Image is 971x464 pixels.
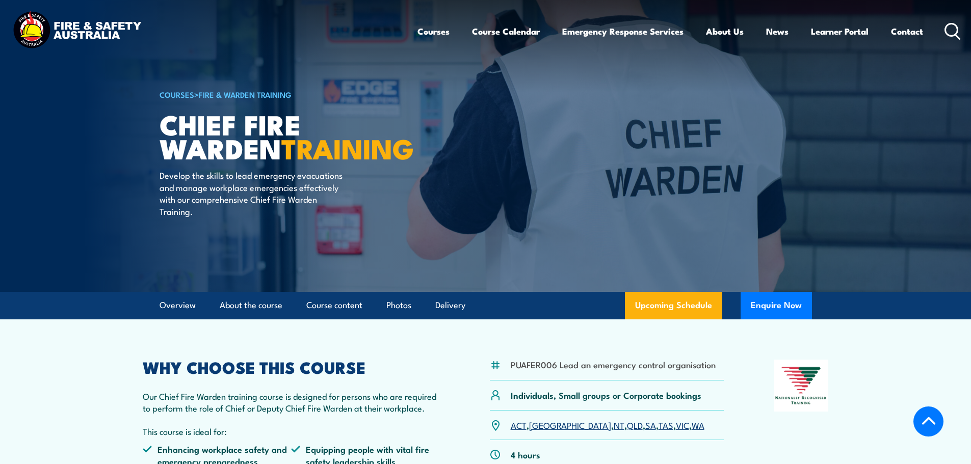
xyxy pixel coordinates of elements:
[627,419,643,431] a: QLD
[645,419,656,431] a: SA
[386,292,411,319] a: Photos
[692,419,704,431] a: WA
[511,389,701,401] p: Individuals, Small groups or Corporate bookings
[774,360,829,412] img: Nationally Recognised Training logo.
[659,419,673,431] a: TAS
[160,169,346,217] p: Develop the skills to lead emergency evacuations and manage workplace emergencies effectively wit...
[143,390,440,414] p: Our Chief Fire Warden training course is designed for persons who are required to perform the rol...
[220,292,282,319] a: About the course
[625,292,722,319] a: Upcoming Schedule
[529,419,611,431] a: [GEOGRAPHIC_DATA]
[417,18,450,45] a: Courses
[281,126,414,169] strong: TRAINING
[160,88,411,100] h6: >
[811,18,869,45] a: Learner Portal
[706,18,744,45] a: About Us
[614,419,624,431] a: NT
[766,18,789,45] a: News
[160,112,411,159] h1: Chief Fire Warden
[143,425,440,437] p: This course is ideal for:
[676,419,689,431] a: VIC
[143,360,440,374] h2: WHY CHOOSE THIS COURSE
[160,292,196,319] a: Overview
[511,419,704,431] p: , , , , , , ,
[511,449,540,460] p: 4 hours
[562,18,684,45] a: Emergency Response Services
[306,292,362,319] a: Course content
[511,419,527,431] a: ACT
[891,18,923,45] a: Contact
[511,359,716,370] li: PUAFER006 Lead an emergency control organisation
[199,89,292,100] a: Fire & Warden Training
[160,89,194,100] a: COURSES
[435,292,465,319] a: Delivery
[472,18,540,45] a: Course Calendar
[741,292,812,319] button: Enquire Now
